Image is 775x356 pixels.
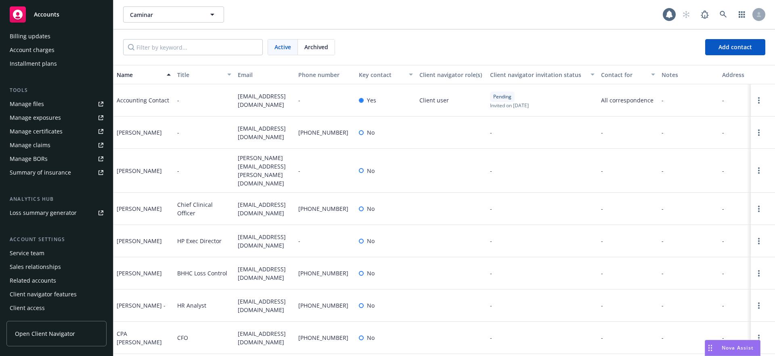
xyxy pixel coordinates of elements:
[177,301,206,310] span: HR Analyst
[705,340,760,356] button: Nova Assist
[298,269,348,277] span: [PHONE_NUMBER]
[10,152,48,165] div: Manage BORs
[734,6,750,23] a: Switch app
[722,167,724,175] span: -
[298,71,352,79] div: Phone number
[238,154,292,187] span: [PERSON_NAME][EMAIL_ADDRESS][PERSON_NAME][DOMAIN_NAME]
[697,6,713,23] a: Report a Bug
[10,260,61,273] div: Sales relationships
[601,301,603,310] span: -
[754,166,764,175] a: Open options
[298,96,300,104] span: -
[754,333,764,343] a: Open options
[598,65,658,84] button: Contact for
[117,128,162,137] div: [PERSON_NAME]
[662,167,664,175] span: -
[298,128,348,137] span: [PHONE_NUMBER]
[416,65,487,84] button: Client navigator role(s)
[6,57,107,70] a: Installment plans
[662,237,664,245] span: -
[10,247,44,260] div: Service team
[754,96,764,105] a: Open options
[662,128,664,137] span: -
[238,265,292,282] span: [EMAIL_ADDRESS][DOMAIN_NAME]
[235,65,295,84] button: Email
[601,71,646,79] div: Contact for
[177,167,179,175] span: -
[6,288,107,301] a: Client navigator features
[419,71,484,79] div: Client navigator role(s)
[10,166,71,179] div: Summary of insurance
[722,269,724,277] span: -
[6,111,107,124] a: Manage exposures
[304,43,328,51] span: Archived
[6,302,107,314] a: Client access
[177,269,227,277] span: BHHC Loss Control
[6,206,107,219] a: Loss summary generator
[601,167,603,175] span: -
[113,65,174,84] button: Name
[722,301,724,310] span: -
[367,269,375,277] span: No
[6,125,107,138] a: Manage certificates
[754,128,764,137] a: Open options
[117,96,169,104] div: Accounting Contact
[490,167,492,175] span: -
[601,204,603,213] span: -
[601,128,603,137] span: -
[490,204,492,213] span: -
[117,167,162,175] div: [PERSON_NAME]
[10,44,54,56] div: Account charges
[718,43,752,51] span: Add contact
[298,167,300,175] span: -
[722,204,724,213] span: -
[295,65,356,84] button: Phone number
[722,333,724,342] span: -
[6,44,107,56] a: Account charges
[238,329,292,346] span: [EMAIL_ADDRESS][DOMAIN_NAME]
[367,204,375,213] span: No
[490,71,586,79] div: Client navigator invitation status
[177,200,231,217] span: Chief Clinical Officer
[662,96,664,104] span: -
[174,65,235,84] button: Title
[722,237,724,245] span: -
[6,247,107,260] a: Service team
[117,301,165,310] div: [PERSON_NAME] -
[177,96,179,104] span: -
[15,329,75,338] span: Open Client Navigator
[367,96,376,104] span: Yes
[601,96,655,104] span: All correspondence
[6,260,107,273] a: Sales relationships
[123,6,224,23] button: Caminar
[177,237,222,245] span: HP Exec Director
[356,65,416,84] button: Key contact
[359,71,404,79] div: Key contact
[10,302,45,314] div: Client access
[662,301,664,310] span: -
[754,204,764,214] a: Open options
[274,43,291,51] span: Active
[722,96,724,104] span: -
[130,10,200,19] span: Caminar
[298,333,348,342] span: [PHONE_NUMBER]
[367,301,375,310] span: No
[490,333,492,342] span: -
[367,333,375,342] span: No
[177,128,179,137] span: -
[123,39,263,55] input: Filter by keyword...
[754,236,764,246] a: Open options
[6,152,107,165] a: Manage BORs
[662,71,716,79] div: Notes
[238,92,292,109] span: [EMAIL_ADDRESS][DOMAIN_NAME]
[419,96,449,104] span: Client user
[367,167,375,175] span: No
[177,333,188,342] span: CFO
[6,274,107,287] a: Related accounts
[722,344,754,351] span: Nova Assist
[117,71,162,79] div: Name
[662,269,664,277] span: -
[6,235,107,244] div: Account settings
[6,98,107,110] a: Manage files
